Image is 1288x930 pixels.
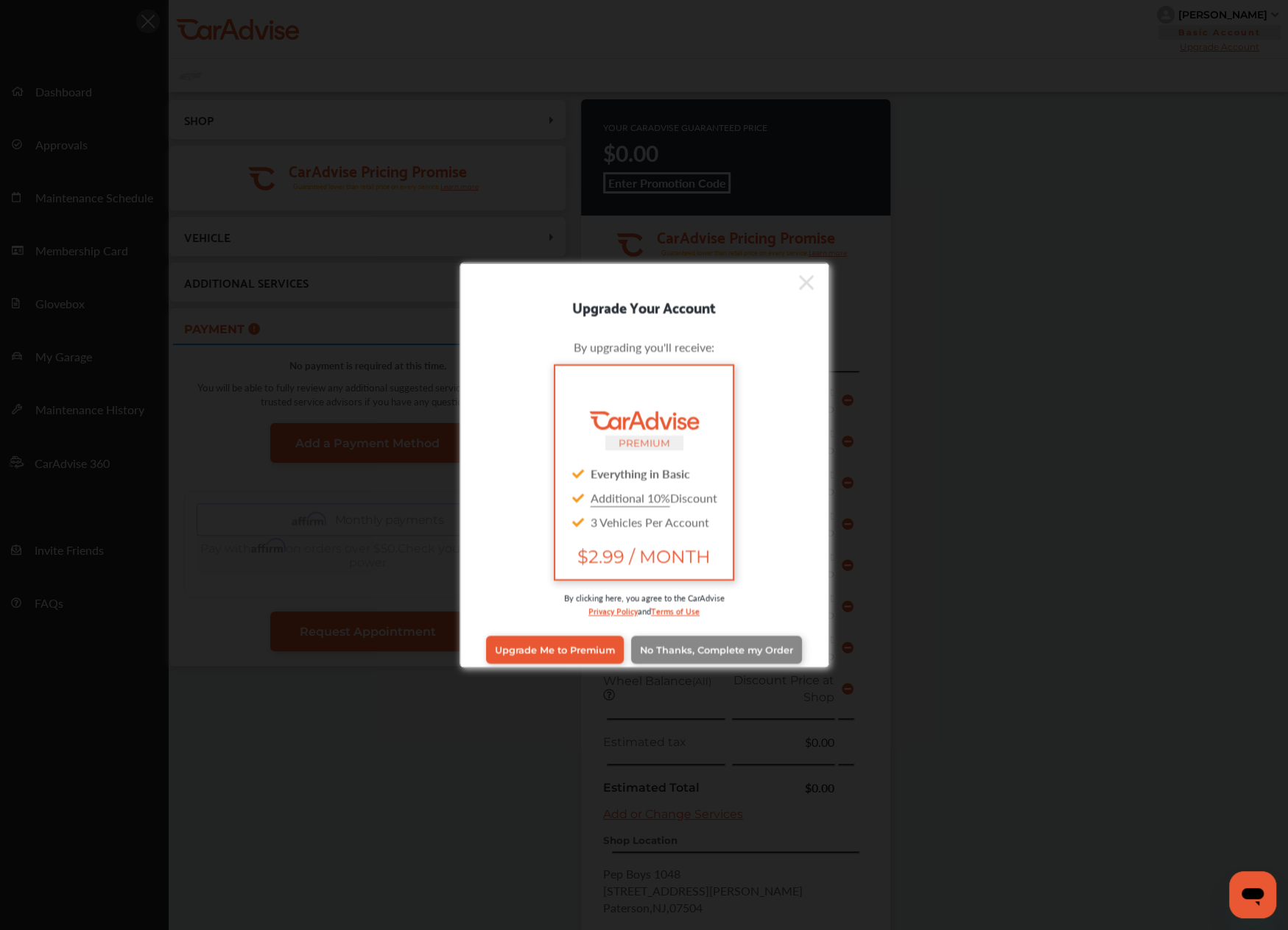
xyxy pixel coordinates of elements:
[651,603,700,617] a: Terms of Use
[482,592,806,632] div: By clicking here, you agree to the CarAdvise and
[588,603,638,617] a: Privacy Policy
[591,489,717,506] span: Discount
[591,489,670,506] u: Additional 10%
[591,465,690,482] strong: Everything in Basic
[631,635,802,663] a: No Thanks, Complete my Order
[567,510,720,534] div: 3 Vehicles Per Account
[1229,871,1276,918] iframe: Button to launch messaging window
[486,635,624,663] a: Upgrade Me to Premium
[482,338,806,355] div: By upgrading you'll receive:
[495,644,615,655] span: Upgrade Me to Premium
[460,295,828,319] div: Upgrade Your Account
[567,546,720,567] span: $2.99 / MONTH
[640,644,793,655] span: No Thanks, Complete my Order
[619,437,670,449] small: PREMIUM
